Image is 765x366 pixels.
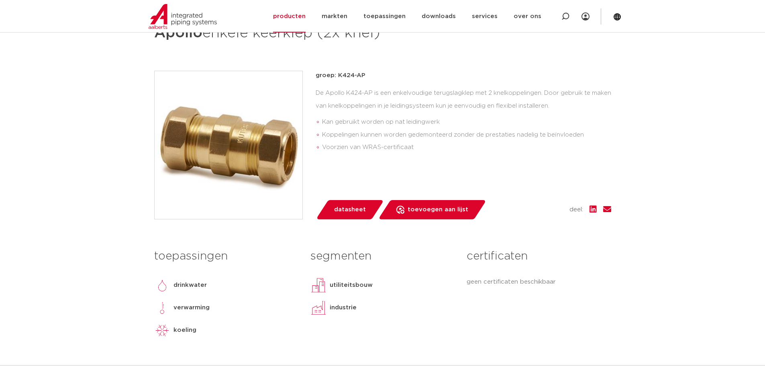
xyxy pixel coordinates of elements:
[173,280,207,290] p: drinkwater
[154,322,170,338] img: koeling
[173,303,210,313] p: verwarming
[154,277,170,293] img: drinkwater
[330,303,357,313] p: industrie
[330,280,373,290] p: utiliteitsbouw
[467,277,611,287] p: geen certificaten beschikbaar
[467,248,611,264] h3: certificaten
[322,141,611,154] li: Voorzien van WRAS-certificaat
[310,300,326,316] img: industrie
[334,203,366,216] span: datasheet
[322,116,611,129] li: Kan gebruikt worden op nat leidingwerk
[154,26,202,40] strong: Apollo
[155,71,302,219] img: Product Image for Apollo enkele keerklep (2x knel)
[322,129,611,141] li: Koppelingen kunnen worden gedemonteerd zonder de prestaties nadelig te beïnvloeden
[154,248,298,264] h3: toepassingen
[569,205,583,215] span: deel:
[310,248,455,264] h3: segmenten
[154,300,170,316] img: verwarming
[408,203,468,216] span: toevoegen aan lijst
[173,325,196,335] p: koeling
[154,21,456,45] h1: enkele keerklep (2x knel)
[316,87,611,157] div: De Apollo K424-AP is een enkelvoudige terugslagklep met 2 knelkoppelingen. Door gebruik te maken ...
[310,277,326,293] img: utiliteitsbouw
[316,71,611,80] p: groep: K424-AP
[316,200,384,219] a: datasheet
